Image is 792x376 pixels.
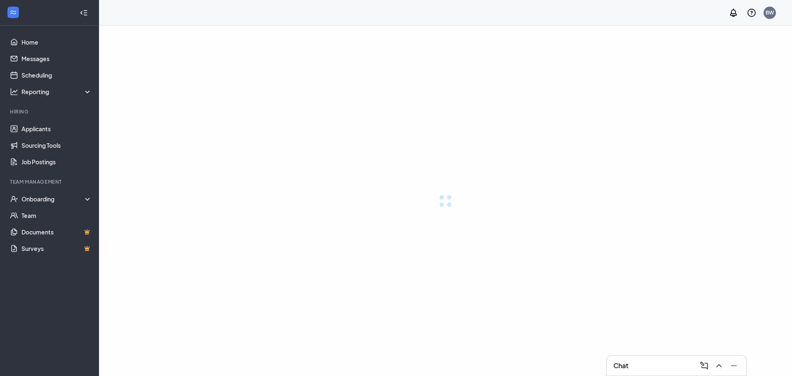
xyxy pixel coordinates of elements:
[726,359,740,372] button: Minimize
[21,50,92,67] a: Messages
[21,34,92,50] a: Home
[10,195,18,203] svg: UserCheck
[10,178,90,185] div: Team Management
[21,67,92,83] a: Scheduling
[21,224,92,240] a: DocumentsCrown
[21,240,92,257] a: SurveysCrown
[9,8,17,17] svg: WorkstreamLogo
[728,8,738,18] svg: Notifications
[21,137,92,154] a: Sourcing Tools
[613,361,628,370] h3: Chat
[699,361,709,371] svg: ComposeMessage
[747,8,757,18] svg: QuestionInfo
[10,87,18,96] svg: Analysis
[80,9,88,17] svg: Collapse
[697,359,710,372] button: ComposeMessage
[712,359,725,372] button: ChevronUp
[10,108,90,115] div: Hiring
[21,207,92,224] a: Team
[21,87,92,96] div: Reporting
[729,361,739,371] svg: Minimize
[21,154,92,170] a: Job Postings
[21,121,92,137] a: Applicants
[21,195,92,203] div: Onboarding
[766,9,774,16] div: BW
[714,361,724,371] svg: ChevronUp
